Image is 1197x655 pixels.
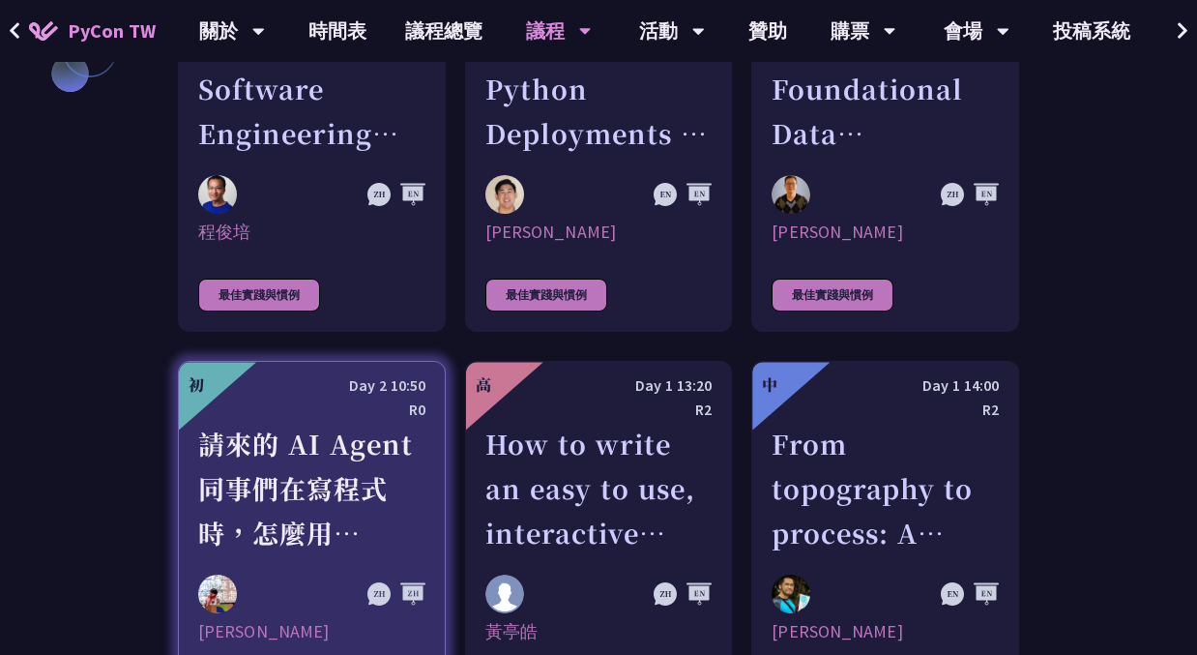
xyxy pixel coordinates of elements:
[485,422,713,555] div: How to write an easy to use, interactive physics/science/engineering simulator leveraging ctypes,...
[198,373,425,398] div: Day 2 10:50
[198,620,425,643] div: [PERSON_NAME]
[772,422,999,555] div: From topography to process: A Python toolkit for landscape evolution analysis
[485,279,607,312] div: 最佳實踐與慣例
[198,175,237,214] img: 程俊培
[189,373,204,397] div: 初
[772,575,810,613] img: Ricarido Saturay
[485,373,713,398] div: Day 1 13:20
[198,221,425,244] div: 程俊培
[476,373,491,397] div: 高
[485,221,713,244] div: [PERSON_NAME]
[772,175,810,214] img: Shuhsi Lin
[485,398,713,422] div: R2
[198,279,320,312] div: 最佳實踐與慣例
[772,279,893,312] div: 最佳實踐與慣例
[762,373,777,397] div: 中
[772,221,999,244] div: [PERSON_NAME]
[485,575,524,613] img: 黃亭皓
[198,398,425,422] div: R0
[198,22,425,156] div: MLOps and Software Engineering Automation Challenges in Production
[198,575,237,613] img: Keith Yang
[772,620,999,643] div: [PERSON_NAME]
[198,422,425,555] div: 請來的 AI Agent 同事們在寫程式時，怎麼用 [MEDICAL_DATA] 去除各種幻想與盲點
[772,22,999,156] div: Design Foundational Data Engineering Observability
[485,175,524,214] img: Justin Lee
[485,620,713,643] div: 黃亭皓
[68,16,156,45] span: PyCon TW
[29,21,58,41] img: Home icon of PyCon TW 2025
[485,22,713,156] div: Maintainable Python Deployments at Scale: Decoupling Build from Runtime
[10,7,175,55] a: PyCon TW
[772,398,999,422] div: R2
[772,373,999,398] div: Day 1 14:00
